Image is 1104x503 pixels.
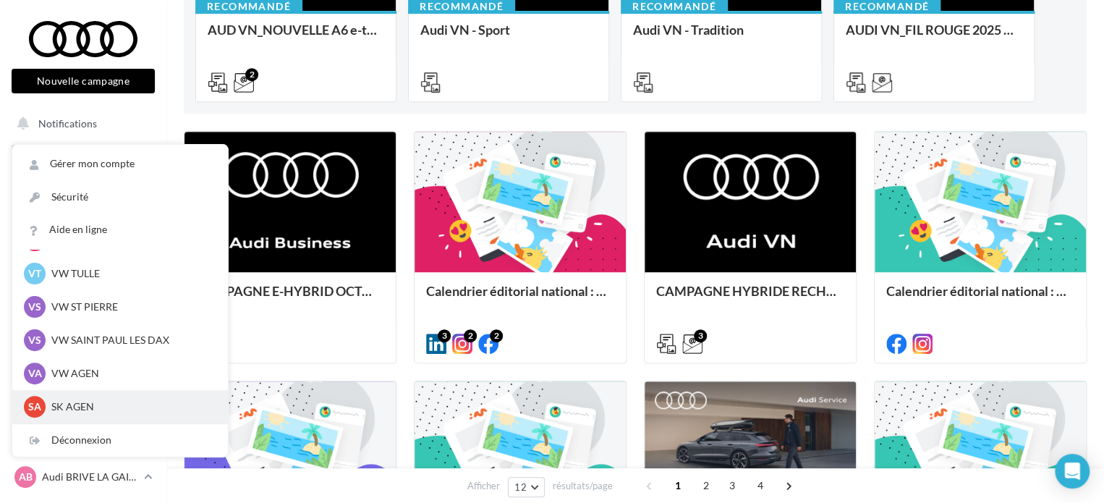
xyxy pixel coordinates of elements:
[721,474,744,497] span: 3
[12,214,228,246] a: Aide en ligne
[51,333,211,347] p: VW SAINT PAUL LES DAX
[51,300,211,314] p: VW ST PIERRE
[695,474,718,497] span: 2
[51,266,211,281] p: VW TULLE
[886,284,1074,313] div: Calendrier éditorial national : semaine du 15.09 au 21.09
[553,479,613,493] span: résultats/page
[28,266,41,281] span: VT
[42,470,138,484] p: Audi BRIVE LA GAILLARDE
[12,424,228,457] div: Déconnexion
[9,326,158,368] a: PLV et print personnalisable
[420,22,597,51] div: Audi VN - Sport
[514,481,527,493] span: 12
[490,329,503,342] div: 2
[51,366,211,381] p: VW AGEN
[51,400,211,414] p: SK AGEN
[9,254,158,284] a: Campagnes
[245,68,258,81] div: 2
[438,329,451,342] div: 3
[12,148,228,180] a: Gérer mon compte
[749,474,772,497] span: 4
[12,69,155,93] button: Nouvelle campagne
[508,477,545,497] button: 12
[666,474,689,497] span: 1
[846,22,1022,51] div: AUDI VN_FIL ROUGE 2025 - A1, Q2, Q3, Q5 et Q4 e-tron
[28,333,41,347] span: VS
[426,284,614,313] div: Calendrier éditorial national : semaine du 22.09 au 28.09
[1055,454,1090,489] div: Open Intercom Messenger
[38,117,97,130] span: Notifications
[633,22,810,51] div: Audi VN - Tradition
[19,470,33,484] span: AB
[28,366,42,381] span: VA
[12,463,155,491] a: AB Audi BRIVE LA GAILLARDE
[28,300,41,314] span: VS
[9,218,158,248] a: Visibilité en ligne
[9,180,158,211] a: Boîte de réception1
[694,329,707,342] div: 3
[9,109,152,139] button: Notifications
[9,289,158,320] a: Médiathèque
[12,181,228,214] a: Sécurité
[208,22,384,51] div: AUD VN_NOUVELLE A6 e-tron
[467,479,500,493] span: Afficher
[464,329,477,342] div: 2
[656,284,844,313] div: CAMPAGNE HYBRIDE RECHARGEABLE
[196,284,384,313] div: CAMPAGNE E-HYBRID OCTOBRE B2B
[28,400,41,414] span: SA
[9,145,158,175] a: Opérations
